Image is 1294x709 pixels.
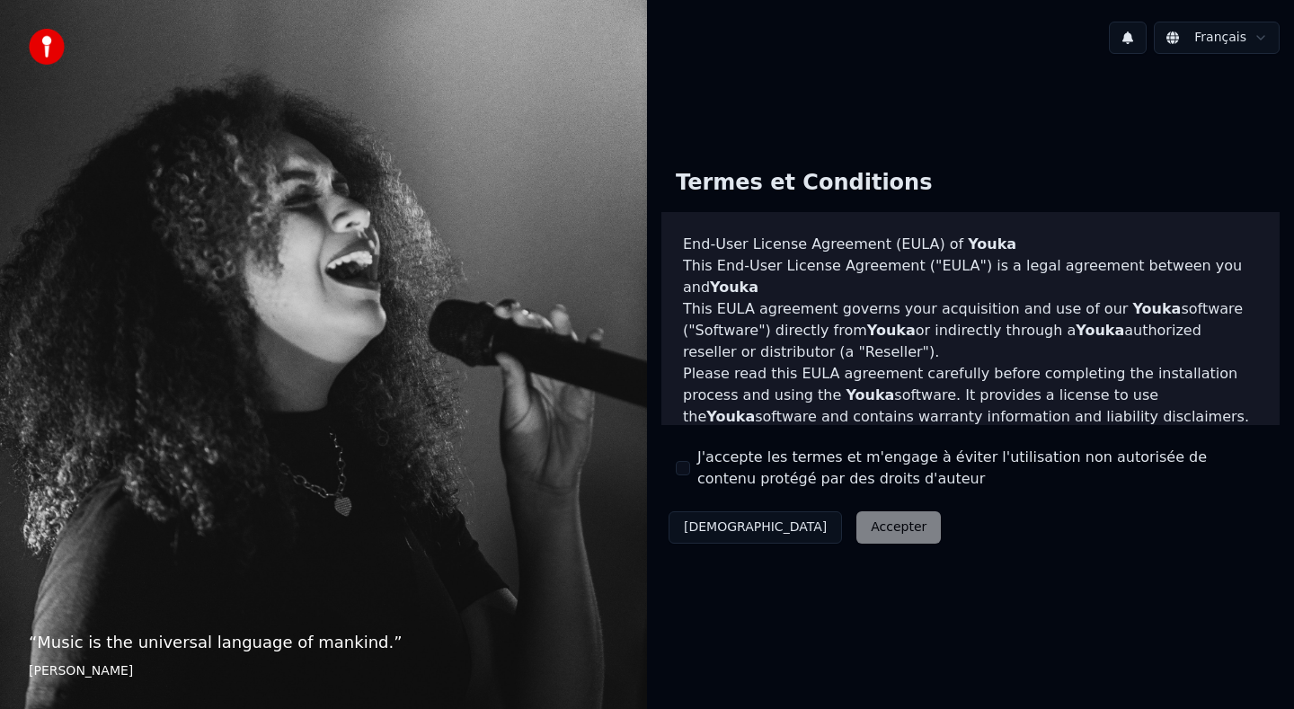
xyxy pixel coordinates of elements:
label: J'accepte les termes et m'engage à éviter l'utilisation non autorisée de contenu protégé par des ... [697,447,1265,490]
h3: End-User License Agreement (EULA) of [683,234,1258,255]
span: Youka [1076,322,1124,339]
span: Youka [706,408,755,425]
span: Youka [867,322,916,339]
span: Youka [710,279,758,296]
p: This EULA agreement governs your acquisition and use of our software ("Software") directly from o... [683,298,1258,363]
span: Youka [846,386,894,403]
button: [DEMOGRAPHIC_DATA] [669,511,842,544]
div: Termes et Conditions [661,155,946,212]
p: “ Music is the universal language of mankind. ” [29,630,618,655]
p: This End-User License Agreement ("EULA") is a legal agreement between you and [683,255,1258,298]
span: Youka [968,235,1016,253]
p: Please read this EULA agreement carefully before completing the installation process and using th... [683,363,1258,428]
footer: [PERSON_NAME] [29,662,618,680]
span: Youka [1132,300,1181,317]
img: youka [29,29,65,65]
